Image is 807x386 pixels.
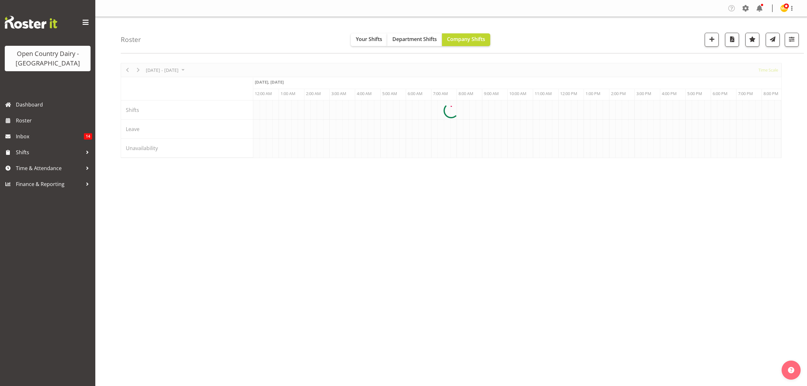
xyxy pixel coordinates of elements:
[16,132,84,141] span: Inbox
[442,33,490,46] button: Company Shifts
[387,33,442,46] button: Department Shifts
[16,148,83,157] span: Shifts
[705,33,719,47] button: Add a new shift
[16,179,83,189] span: Finance & Reporting
[351,33,387,46] button: Your Shifts
[16,116,92,125] span: Roster
[16,163,83,173] span: Time & Attendance
[84,133,92,140] span: 14
[16,100,92,109] span: Dashboard
[5,16,57,29] img: Rosterit website logo
[392,36,437,43] span: Department Shifts
[11,49,84,68] div: Open Country Dairy - [GEOGRAPHIC_DATA]
[447,36,485,43] span: Company Shifts
[785,33,799,47] button: Filter Shifts
[780,4,788,12] img: milk-reception-awarua7542.jpg
[356,36,382,43] span: Your Shifts
[121,36,141,43] h4: Roster
[788,367,794,373] img: help-xxl-2.png
[725,33,739,47] button: Download a PDF of the roster according to the set date range.
[766,33,780,47] button: Send a list of all shifts for the selected filtered period to all rostered employees.
[745,33,759,47] button: Highlight an important date within the roster.
[121,63,782,158] div: Timeline Week of August 10, 2025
